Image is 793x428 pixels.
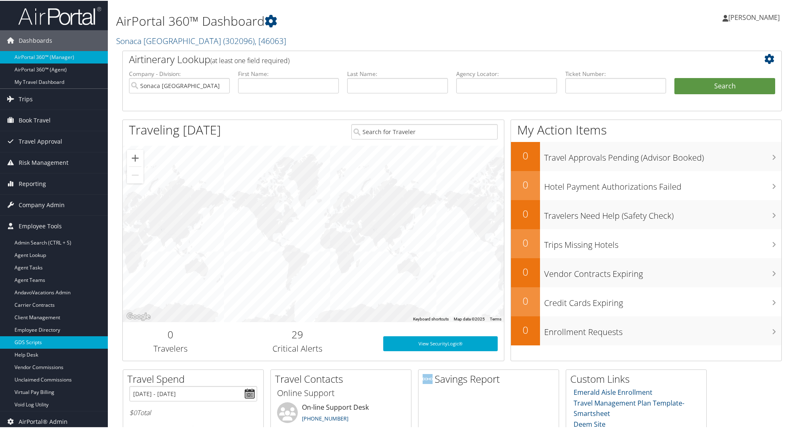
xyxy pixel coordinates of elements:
[275,371,411,385] h2: Travel Contacts
[383,335,498,350] a: View SecurityLogic®
[19,29,52,50] span: Dashboards
[511,257,781,286] a: 0Vendor Contracts Expiring
[490,316,501,320] a: Terms (opens in new tab)
[125,311,152,321] img: Google
[129,69,230,77] label: Company - Division:
[511,293,540,307] h2: 0
[129,342,212,354] h3: Travelers
[544,234,781,250] h3: Trips Missing Hotels
[544,292,781,308] h3: Credit Cards Expiring
[19,194,65,215] span: Company Admin
[511,228,781,257] a: 0Trips Missing Hotels
[129,51,720,66] h2: Airtinerary Lookup
[454,316,485,320] span: Map data ©2025
[19,173,46,193] span: Reporting
[19,130,62,151] span: Travel Approval
[511,235,540,249] h2: 0
[19,109,51,130] span: Book Travel
[302,414,348,421] a: [PHONE_NUMBER]
[129,407,137,416] span: $0
[544,147,781,163] h3: Travel Approvals Pending (Advisor Booked)
[423,371,559,385] h2: Savings Report
[127,371,263,385] h2: Travel Spend
[511,141,781,170] a: 0Travel Approvals Pending (Advisor Booked)
[351,123,498,139] input: Search for Traveler
[19,88,33,109] span: Trips
[347,69,448,77] label: Last Name:
[511,322,540,336] h2: 0
[544,321,781,337] h3: Enrollment Requests
[511,315,781,345] a: 0Enrollment Requests
[129,407,257,416] h6: Total
[413,315,449,321] button: Keyboard shortcuts
[574,387,652,396] a: Emerald Aisle Enrollment
[18,5,101,25] img: airportal-logo.png
[116,34,286,46] a: Sonaca [GEOGRAPHIC_DATA]
[574,398,684,418] a: Travel Management Plan Template- Smartsheet
[224,342,371,354] h3: Critical Alerts
[544,176,781,192] h3: Hotel Payment Authorizations Failed
[511,199,781,228] a: 0Travelers Need Help (Safety Check)
[223,34,255,46] span: ( 302096 )
[511,120,781,138] h1: My Action Items
[127,166,144,183] button: Zoom out
[19,215,62,236] span: Employee Tools
[570,371,706,385] h2: Custom Links
[19,152,68,172] span: Risk Management
[728,12,780,21] span: [PERSON_NAME]
[127,149,144,166] button: Zoom in
[224,327,371,341] h2: 29
[210,55,289,64] span: (at least one field required)
[129,327,212,341] h2: 0
[544,205,781,221] h3: Travelers Need Help (Safety Check)
[574,419,606,428] a: Deem Site
[511,148,540,162] h2: 0
[456,69,557,77] label: Agency Locator:
[722,4,788,29] a: [PERSON_NAME]
[277,386,405,398] h3: Online Support
[511,286,781,315] a: 0Credit Cards Expiring
[674,77,775,94] button: Search
[423,373,433,383] img: domo-logo.png
[125,311,152,321] a: Open this area in Google Maps (opens a new window)
[511,206,540,220] h2: 0
[511,170,781,199] a: 0Hotel Payment Authorizations Failed
[511,264,540,278] h2: 0
[565,69,666,77] label: Ticket Number:
[238,69,339,77] label: First Name:
[511,177,540,191] h2: 0
[255,34,286,46] span: , [ 46063 ]
[116,12,564,29] h1: AirPortal 360™ Dashboard
[544,263,781,279] h3: Vendor Contracts Expiring
[129,120,221,138] h1: Traveling [DATE]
